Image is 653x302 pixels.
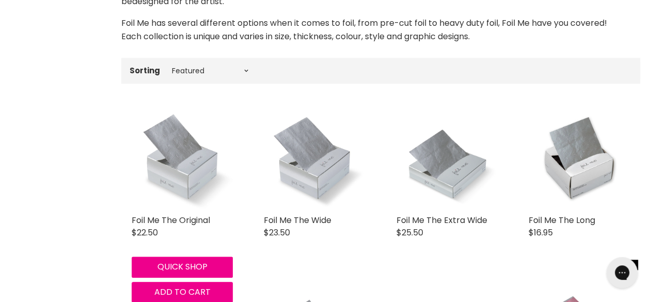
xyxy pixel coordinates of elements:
[121,17,607,42] span: Foil Me has several different options when it comes to foil, from pre-cut foil to heavy duty foil...
[396,108,498,210] a: Foil Me The Extra Wide
[264,108,365,210] img: Foil Me The Wide
[396,227,423,239] span: $25.50
[264,214,331,226] a: Foil Me The Wide
[132,214,210,226] a: Foil Me The Original
[132,108,233,210] img: Foil Me The Original
[396,214,487,226] a: Foil Me The Extra Wide
[132,257,233,277] button: Quick shop
[601,253,643,292] iframe: Gorgias live chat messenger
[529,108,630,210] img: Foil Me The Long
[529,214,595,226] a: Foil Me The Long
[529,227,553,239] span: $16.95
[154,286,211,298] span: Add to cart
[132,227,158,239] span: $22.50
[130,66,160,75] label: Sorting
[264,227,290,239] span: $23.50
[396,109,498,209] img: Foil Me The Extra Wide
